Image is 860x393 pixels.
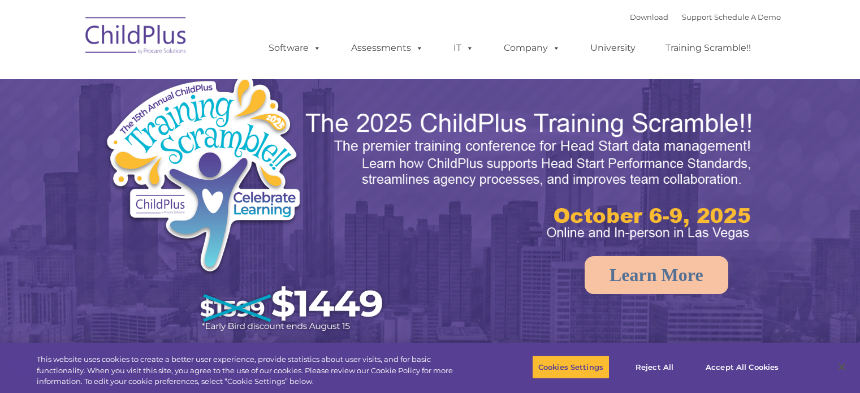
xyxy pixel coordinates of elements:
a: Schedule A Demo [714,12,781,21]
button: Cookies Settings [532,355,610,379]
a: Download [630,12,668,21]
a: Learn More [585,256,728,294]
font: | [630,12,781,21]
a: Support [682,12,712,21]
button: Reject All [619,355,690,379]
button: Close [829,355,854,379]
a: University [579,37,647,59]
img: ChildPlus by Procare Solutions [80,9,193,66]
a: Training Scramble!! [654,37,762,59]
a: Assessments [340,37,435,59]
button: Accept All Cookies [699,355,785,379]
a: Software [257,37,332,59]
a: IT [442,37,485,59]
a: Company [492,37,572,59]
div: This website uses cookies to create a better user experience, provide statistics about user visit... [37,354,473,387]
